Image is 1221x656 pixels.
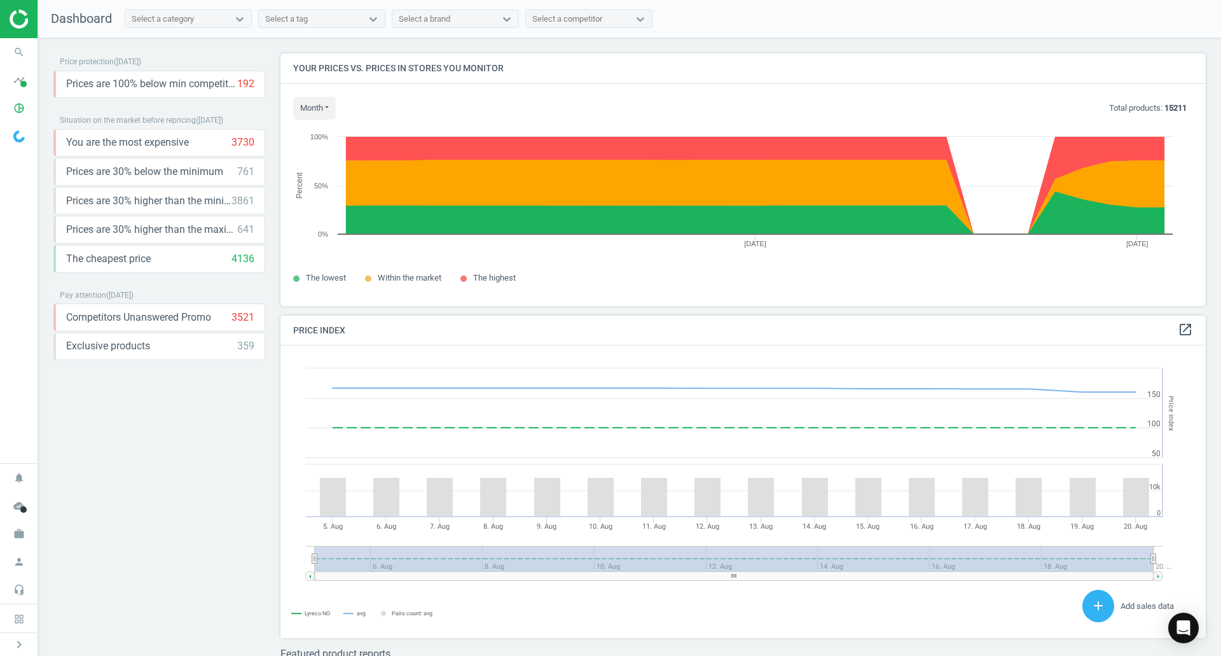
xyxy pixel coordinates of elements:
span: Prices are 100% below min competitor [66,77,237,91]
tspan: 12. Aug [696,522,719,531]
div: Select a competitor [532,13,602,25]
tspan: 16. Aug [910,522,934,531]
i: add [1091,598,1106,613]
i: person [7,550,31,574]
span: Situation on the market before repricing [60,116,196,125]
text: 0 [1157,509,1161,517]
text: 100 [1147,419,1161,428]
tspan: Price Index [1167,396,1175,431]
span: ( [DATE] ) [114,57,141,66]
tspan: Lyreco NO [305,611,330,617]
div: Select a tag [265,13,308,25]
span: The highest [473,273,516,283]
div: Select a brand [399,13,450,25]
tspan: 20. Aug [1124,522,1147,531]
div: Open Intercom Messenger [1168,613,1199,643]
div: 3521 [231,311,254,325]
tspan: 15. Aug [856,522,880,531]
tspan: 8. Aug [483,522,503,531]
span: Pay attention [60,291,106,300]
tspan: 13. Aug [749,522,773,531]
span: Dashboard [51,11,112,26]
h4: Your prices vs. prices in stores you monitor [280,53,1206,83]
h4: Price Index [280,316,1206,345]
tspan: 5. Aug [323,522,343,531]
tspan: [DATE] [1126,240,1149,248]
button: add [1082,590,1114,622]
i: open_in_new [1178,322,1193,337]
span: Prices are 30% higher than the maximal [66,223,237,237]
i: search [7,40,31,64]
span: ( [DATE] ) [196,116,223,125]
tspan: 7. Aug [430,522,450,531]
img: wGWNvw8QSZomAAAAABJRU5ErkJggg== [13,130,25,143]
div: 359 [237,339,254,353]
div: 4136 [231,252,254,266]
span: You are the most expensive [66,136,189,150]
img: ajHJNr6hYgQAAAAASUVORK5CYII= [10,10,100,29]
tspan: 14. Aug [803,522,826,531]
text: 10k [1149,483,1161,491]
div: 761 [237,165,254,179]
button: chevron_right [3,636,35,653]
tspan: [DATE] [744,240,766,248]
text: 0% [318,230,328,238]
button: month [293,97,336,120]
p: Total products: [1109,102,1187,114]
text: 50% [314,182,328,190]
tspan: 6. Aug [376,522,396,531]
i: cloud_done [7,494,31,518]
span: Price protection [60,57,114,66]
span: The lowest [306,273,346,283]
tspan: 19. Aug [1070,522,1094,531]
span: ( [DATE] ) [106,291,134,300]
a: open_in_new [1178,322,1193,338]
b: 15211 [1164,103,1187,113]
tspan: 10. Aug [589,522,612,531]
i: timeline [7,68,31,92]
i: notifications [7,466,31,490]
tspan: 18. Aug [1017,522,1040,531]
span: Prices are 30% below the minimum [66,165,223,179]
tspan: 9. Aug [537,522,556,531]
text: 150 [1147,390,1161,399]
text: 50 [1152,449,1161,458]
span: Within the market [378,273,441,283]
i: chevron_right [11,637,27,652]
span: Exclusive products [66,339,150,353]
div: 192 [237,77,254,91]
span: The cheapest price [66,252,151,266]
div: 641 [237,223,254,237]
i: work [7,522,31,546]
i: headset_mic [7,578,31,602]
div: Select a category [132,13,194,25]
div: 3861 [231,194,254,208]
text: 100% [310,133,328,141]
tspan: Percent [295,172,304,199]
tspan: Pairs count: avg [392,610,432,617]
tspan: 11. Aug [642,522,666,531]
div: 3730 [231,136,254,150]
span: Prices are 30% higher than the minimum [66,194,231,208]
i: pie_chart_outlined [7,96,31,120]
tspan: avg [357,610,366,617]
span: Add sales data [1121,601,1174,611]
tspan: 17. Aug [963,522,987,531]
span: Competitors Unanswered Promo [66,311,211,325]
tspan: 20. … [1155,562,1171,571]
